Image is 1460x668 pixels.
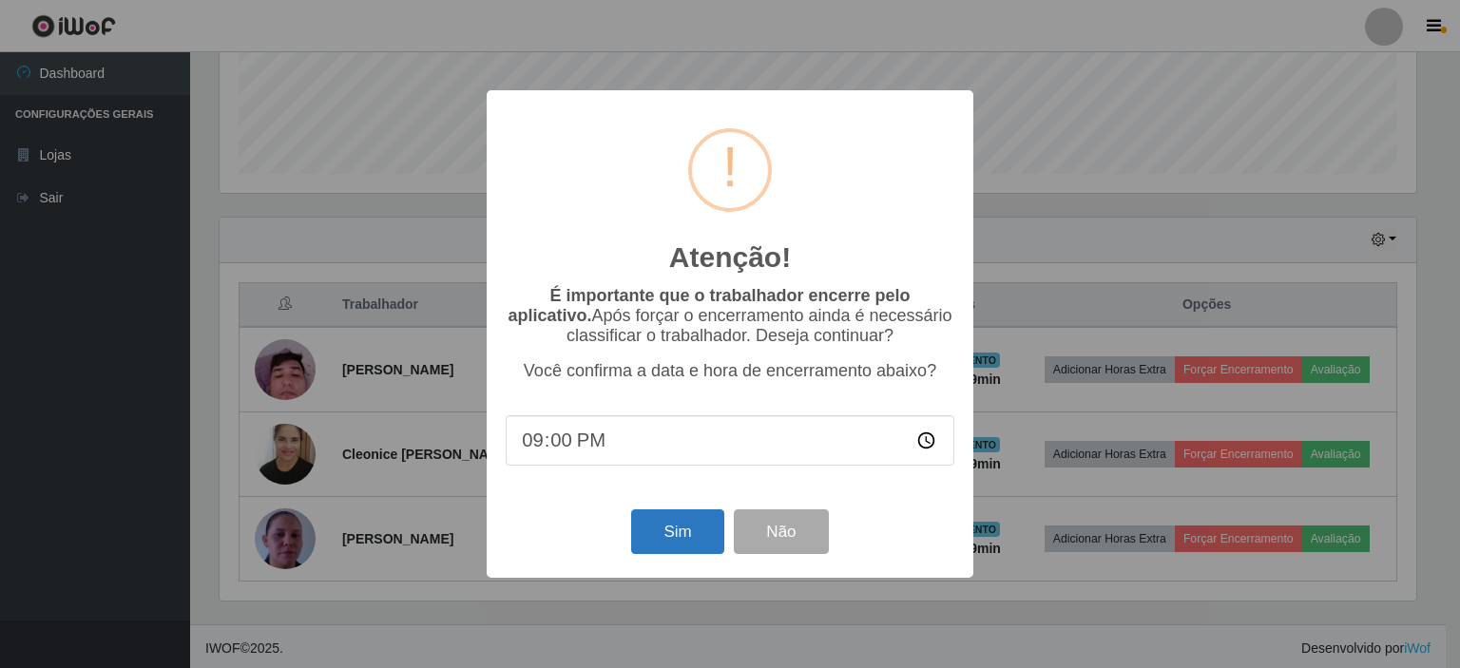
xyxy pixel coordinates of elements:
p: Você confirma a data e hora de encerramento abaixo? [506,361,954,381]
h2: Atenção! [669,240,791,275]
button: Sim [631,509,723,554]
button: Não [734,509,828,554]
p: Após forçar o encerramento ainda é necessário classificar o trabalhador. Deseja continuar? [506,286,954,346]
b: É importante que o trabalhador encerre pelo aplicativo. [508,286,910,325]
